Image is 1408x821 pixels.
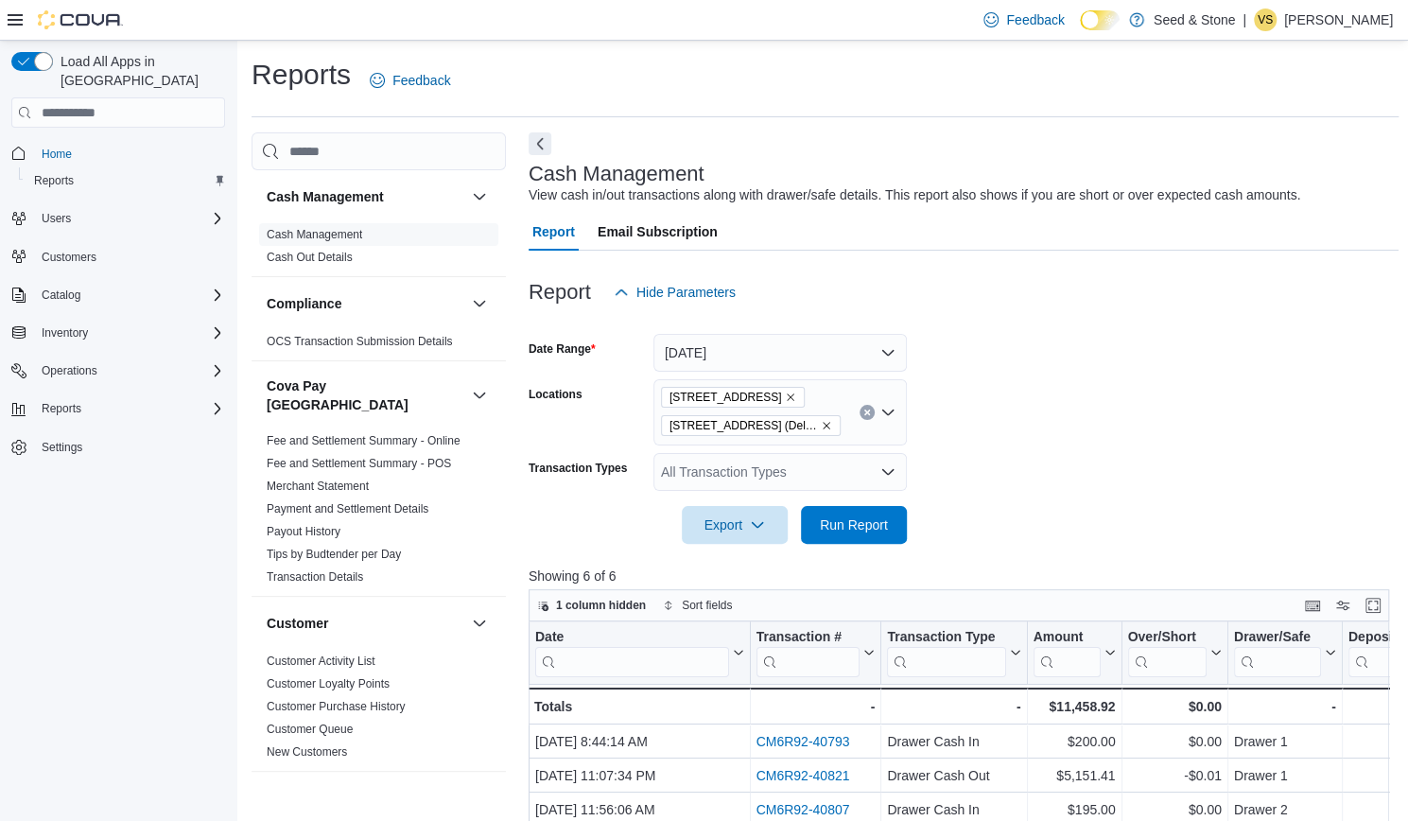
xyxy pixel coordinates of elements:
[1033,765,1115,788] div: $5,151.41
[887,629,1020,677] button: Transaction Type
[267,434,461,447] a: Fee and Settlement Summary - Online
[661,415,841,436] span: 616 Chester Rd. (Delta)
[267,228,362,241] a: Cash Management
[1234,695,1336,718] div: -
[821,420,832,431] button: Remove 616 Chester Rd. (Delta) from selection in this group
[53,52,225,90] span: Load All Apps in [GEOGRAPHIC_DATA]
[34,284,225,306] span: Catalog
[530,594,653,617] button: 1 column hidden
[801,506,907,544] button: Run Report
[34,207,225,230] span: Users
[34,141,225,165] span: Home
[267,699,406,714] span: Customer Purchase History
[860,405,875,420] button: Clear input
[1033,731,1115,754] div: $200.00
[42,288,80,303] span: Catalog
[267,722,353,737] span: Customer Queue
[756,735,849,750] a: CM6R92-40793
[38,10,123,29] img: Cova
[34,173,74,188] span: Reports
[1080,30,1081,31] span: Dark Mode
[4,320,233,346] button: Inventory
[756,629,860,647] div: Transaction #
[1033,629,1100,677] div: Amount
[880,464,895,480] button: Open list of options
[34,436,90,459] a: Settings
[820,515,888,534] span: Run Report
[887,731,1020,754] div: Drawer Cash In
[1154,9,1235,31] p: Seed & Stone
[1033,629,1100,647] div: Amount
[267,479,369,494] span: Merchant Statement
[252,429,506,596] div: Cova Pay [GEOGRAPHIC_DATA]
[267,250,353,265] span: Cash Out Details
[1033,629,1115,677] button: Amount
[529,185,1301,205] div: View cash in/out transactions along with drawer/safe details. This report also shows if you are s...
[267,294,341,313] h3: Compliance
[1234,731,1336,754] div: Drawer 1
[1301,594,1324,617] button: Keyboard shortcuts
[606,273,743,311] button: Hide Parameters
[267,457,451,470] a: Fee and Settlement Summary - POS
[34,207,78,230] button: Users
[34,397,225,420] span: Reports
[26,169,225,192] span: Reports
[267,502,428,515] a: Payment and Settlement Details
[252,56,351,94] h1: Reports
[267,251,353,264] a: Cash Out Details
[267,676,390,691] span: Customer Loyalty Points
[267,547,401,562] span: Tips by Budtender per Day
[693,506,776,544] span: Export
[1243,9,1246,31] p: |
[468,612,491,635] button: Customer
[42,363,97,378] span: Operations
[42,401,81,416] span: Reports
[468,292,491,315] button: Compliance
[267,187,384,206] h3: Cash Management
[267,334,453,349] span: OCS Transaction Submission Details
[887,695,1020,718] div: -
[4,139,233,166] button: Home
[34,246,104,269] a: Customers
[1127,731,1221,754] div: $0.00
[1331,594,1354,617] button: Display options
[267,548,401,561] a: Tips by Budtender per Day
[267,614,328,633] h3: Customer
[535,629,729,647] div: Date
[1258,9,1273,31] span: VS
[4,433,233,461] button: Settings
[1006,10,1064,29] span: Feedback
[529,281,591,304] h3: Report
[267,433,461,448] span: Fee and Settlement Summary - Online
[535,629,729,677] div: Date
[34,359,225,382] span: Operations
[4,358,233,384] button: Operations
[19,167,233,194] button: Reports
[267,335,453,348] a: OCS Transaction Submission Details
[532,213,575,251] span: Report
[529,163,704,185] h3: Cash Management
[1234,629,1336,677] button: Drawer/Safe
[529,461,627,476] label: Transaction Types
[556,598,646,613] span: 1 column hidden
[880,405,895,420] button: Open list of options
[267,655,375,668] a: Customer Activity List
[267,570,363,584] a: Transaction Details
[468,185,491,208] button: Cash Management
[267,187,464,206] button: Cash Management
[1127,629,1221,677] button: Over/Short
[267,501,428,516] span: Payment and Settlement Details
[529,341,596,357] label: Date Range
[11,131,225,510] nav: Complex example
[529,132,551,155] button: Next
[756,695,875,718] div: -
[267,227,362,242] span: Cash Management
[267,376,464,414] h3: Cova Pay [GEOGRAPHIC_DATA]
[1254,9,1277,31] div: Vikram Sachdeva
[529,567,1399,585] p: Showing 6 of 6
[34,397,89,420] button: Reports
[468,384,491,407] button: Cova Pay [GEOGRAPHIC_DATA]
[1127,765,1221,788] div: -$0.01
[1234,629,1321,647] div: Drawer/Safe
[4,243,233,271] button: Customers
